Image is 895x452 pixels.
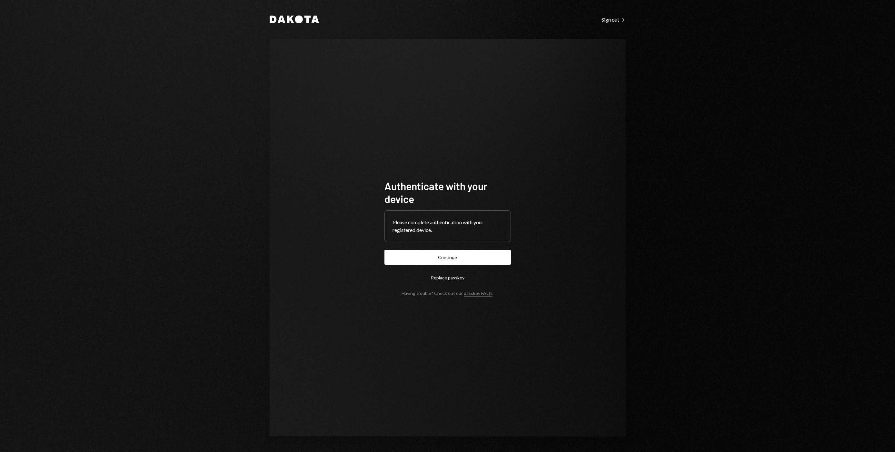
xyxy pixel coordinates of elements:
div: Please complete authentication with your registered device. [393,218,503,234]
button: Replace passkey [384,270,511,285]
button: Continue [384,250,511,265]
a: passkey FAQs [464,290,492,296]
a: Sign out [602,16,626,23]
h1: Authenticate with your device [384,179,511,205]
div: Having trouble? Check out our . [402,290,493,296]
